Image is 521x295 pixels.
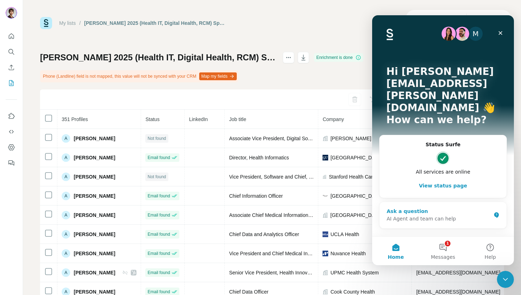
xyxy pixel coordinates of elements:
span: LinkedIn [189,116,208,122]
div: A [62,249,70,258]
img: company-logo [323,251,328,256]
button: My lists [6,77,17,89]
button: Use Surfe on LinkedIn [6,110,17,122]
span: [PERSON_NAME] [74,192,115,200]
span: 351 Profiles [62,116,88,122]
span: [EMAIL_ADDRESS][DOMAIN_NAME] [416,270,500,275]
span: Not found [147,135,166,142]
span: [PERSON_NAME] [74,231,115,238]
span: Chief Data and Analytics Officer [229,231,299,237]
span: Nuvance Health [330,250,366,257]
div: A [62,153,70,162]
a: My lists [59,20,76,26]
img: company-logo [323,231,328,237]
span: [EMAIL_ADDRESS][DOMAIN_NAME] [416,289,500,295]
span: [PERSON_NAME] [74,135,115,142]
p: 1,368 [421,14,436,23]
button: Search [6,45,17,58]
span: UCLA Health [330,231,359,238]
iframe: Intercom live chat [497,271,514,288]
span: Vice President, Software and Chief, Web Systems [229,174,339,180]
button: Buy credits [472,13,505,23]
span: Email found [147,289,170,295]
li: / [79,20,81,27]
span: Stanford Health Care and [GEOGRAPHIC_DATA] [329,173,408,180]
span: [GEOGRAPHIC_DATA] [330,192,382,200]
span: Associate Chief Medical Information Officer [229,212,324,218]
span: Email found [147,269,170,276]
button: Quick start [6,30,17,43]
span: Email found [147,154,170,161]
div: A [62,173,70,181]
span: UPMC Health System [330,269,379,276]
img: Surfe Logo [40,17,52,29]
button: Use Surfe API [6,125,17,138]
div: A [62,192,70,200]
span: [PERSON_NAME] [74,269,115,276]
button: Dashboard [6,141,17,154]
div: Enrichment is done [314,53,363,62]
div: A [62,230,70,239]
button: actions [283,52,294,63]
iframe: Intercom live chat [372,15,514,265]
h1: [PERSON_NAME] 2025 (Health IT, Digital Health, RCM) Speakers - Sheet3 [40,52,276,63]
div: A [62,211,70,219]
span: Email found [147,250,170,257]
span: Email found [147,231,170,237]
span: Email found [147,212,170,218]
span: [PERSON_NAME] [74,173,115,180]
span: [PERSON_NAME] Global [330,135,387,142]
button: Enrich CSV [6,61,17,74]
span: Company [323,116,344,122]
span: Chief Data Officer [229,289,268,295]
button: Feedback [6,157,17,169]
span: [PERSON_NAME] [74,154,115,161]
img: company-logo [323,193,328,199]
span: Job title [229,116,246,122]
span: Director, Health Informatics [229,155,289,160]
button: Map my fields [199,72,237,80]
img: Avatar [6,7,17,18]
div: Phone (Landline) field is not mapped, this value will not be synced with your CRM [40,70,238,82]
span: [GEOGRAPHIC_DATA][US_STATE] [330,212,407,219]
span: [GEOGRAPHIC_DATA] [330,154,382,161]
span: [PERSON_NAME] [74,212,115,219]
div: A [62,134,70,143]
span: Not found [147,174,166,180]
p: 611 [451,14,461,23]
span: Chief Information Officer [229,193,282,199]
span: Email found [147,193,170,199]
span: Vice President and Chief Medical Informatics Officer [229,251,343,256]
span: Associate Vice President, Digital Solutions [229,136,322,141]
div: A [62,268,70,277]
img: company-logo [323,155,328,160]
span: [PERSON_NAME] [74,250,115,257]
span: Status [145,116,159,122]
div: [PERSON_NAME] 2025 (Health IT, Digital Health, RCM) Speakers - Sheet3 [84,20,225,27]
